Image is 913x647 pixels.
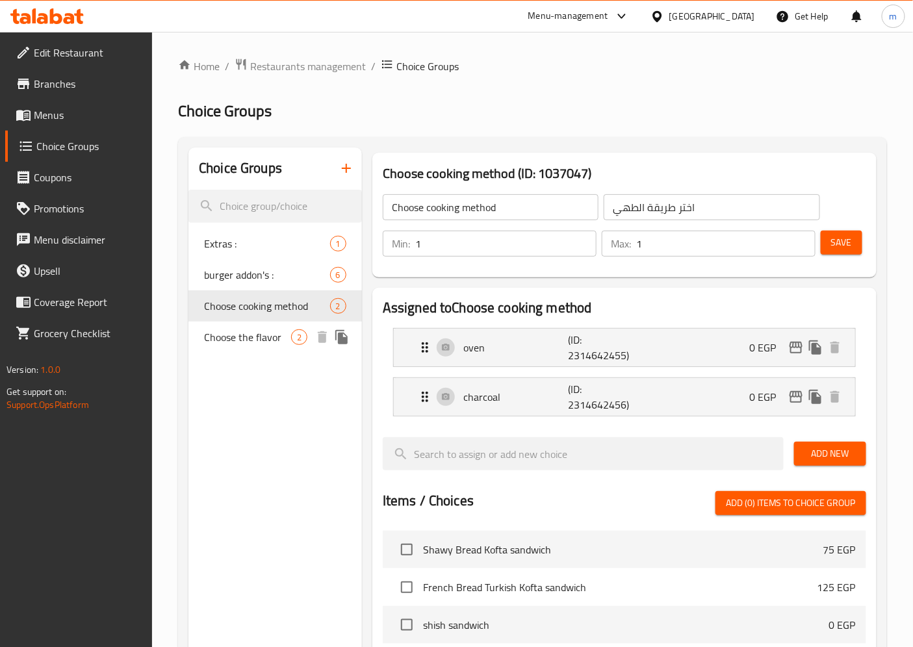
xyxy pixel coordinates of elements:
button: Add (0) items to choice group [715,491,866,515]
div: [GEOGRAPHIC_DATA] [669,9,755,23]
span: burger addon's : [204,267,330,283]
p: 0 EGP [749,389,786,405]
span: 6 [331,269,346,281]
a: Home [178,58,220,74]
a: Upsell [5,255,153,286]
a: Restaurants management [235,58,366,75]
h2: Items / Choices [383,491,474,511]
button: edit [786,387,806,407]
span: Get support on: [6,383,66,400]
span: Choose the flavor [204,329,291,345]
p: 0 EGP [749,340,786,355]
span: Choice Groups [178,96,272,125]
a: Support.OpsPlatform [6,396,89,413]
span: m [890,9,897,23]
div: burger addon's :6 [188,259,362,290]
span: French Bread Turkish Kofta sandwich [423,579,817,595]
button: duplicate [806,387,825,407]
nav: breadcrumb [178,58,887,75]
input: search [188,190,362,223]
div: Choices [330,236,346,251]
span: Version: [6,361,38,378]
button: duplicate [806,338,825,357]
span: Shawy Bread Kofta sandwich [423,542,823,557]
span: Choice Groups [36,138,142,154]
button: duplicate [332,327,352,347]
a: Promotions [5,193,153,224]
a: Branches [5,68,153,99]
span: Coverage Report [34,294,142,310]
div: Extras :1 [188,228,362,259]
button: Add New [794,442,866,466]
span: Edit Restaurant [34,45,142,60]
div: Choices [291,329,307,345]
div: Choose the flavor2deleteduplicate [188,322,362,353]
a: Choice Groups [5,131,153,162]
button: edit [786,338,806,357]
span: 2 [331,300,346,312]
div: Expand [394,329,855,366]
span: Add (0) items to choice group [726,495,856,511]
span: Choice Groups [396,58,459,74]
p: Max: [611,236,631,251]
li: / [371,58,376,74]
span: Coupons [34,170,142,185]
h2: Assigned to Choose cooking method [383,298,866,318]
p: (ID: 2314642455) [568,332,638,363]
span: Choose cooking method [204,298,330,314]
div: Expand [394,378,855,416]
p: Min: [392,236,410,251]
p: (ID: 2314642456) [568,381,638,412]
span: Add New [804,446,856,462]
button: delete [825,387,845,407]
span: Promotions [34,201,142,216]
div: Menu-management [528,8,608,24]
li: Expand [383,372,866,422]
span: 1.0.0 [40,361,60,378]
span: Menu disclaimer [34,232,142,247]
span: Restaurants management [250,58,366,74]
span: Upsell [34,263,142,279]
span: Select choice [393,536,420,563]
li: / [225,58,229,74]
button: delete [825,338,845,357]
li: Expand [383,323,866,372]
a: Coupons [5,162,153,193]
span: Save [831,235,852,251]
p: 0 EGP [829,617,856,633]
span: shish sandwich [423,617,829,633]
p: 125 EGP [817,579,856,595]
p: 75 EGP [823,542,856,557]
a: Menu disclaimer [5,224,153,255]
span: 2 [292,331,307,344]
p: oven [463,340,568,355]
span: Extras : [204,236,330,251]
div: Choices [330,298,346,314]
span: Select choice [393,574,420,601]
a: Grocery Checklist [5,318,153,349]
input: search [383,437,784,470]
p: charcoal [463,389,568,405]
span: Branches [34,76,142,92]
button: delete [313,327,332,347]
button: Save [821,231,862,255]
div: Choices [330,267,346,283]
a: Menus [5,99,153,131]
h2: Choice Groups [199,159,282,178]
span: Menus [34,107,142,123]
a: Coverage Report [5,286,153,318]
span: 1 [331,238,346,250]
h3: Choose cooking method (ID: 1037047) [383,163,866,184]
span: Grocery Checklist [34,325,142,341]
span: Select choice [393,611,420,639]
a: Edit Restaurant [5,37,153,68]
div: Choose cooking method2 [188,290,362,322]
